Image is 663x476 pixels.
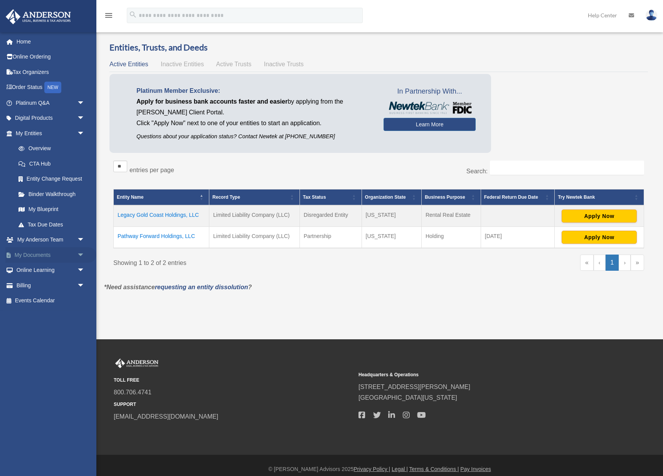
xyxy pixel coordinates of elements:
span: Entity Name [117,194,143,200]
a: [GEOGRAPHIC_DATA][US_STATE] [358,394,457,401]
span: Organization State [365,194,406,200]
span: arrow_drop_down [77,232,93,248]
p: by applying from the [PERSON_NAME] Client Portal. [136,96,372,118]
th: Federal Return Due Date: Activate to sort [481,189,555,205]
a: Next [619,255,631,271]
a: First [580,255,594,271]
a: Online Ordering [5,49,96,65]
a: CTA Hub [11,156,93,171]
span: Apply for business bank accounts faster and easier [136,98,288,105]
a: Online Learningarrow_drop_down [5,263,96,278]
img: Anderson Advisors Platinum Portal [114,359,160,369]
a: My Anderson Teamarrow_drop_down [5,232,96,248]
label: entries per page [130,167,174,173]
small: TOLL FREE [114,376,353,384]
a: Digital Productsarrow_drop_down [5,111,96,126]
p: Platinum Member Exclusive: [136,85,372,96]
td: Disregarded Entity [300,205,362,227]
span: In Partnership With... [384,85,476,98]
span: Federal Return Due Date [484,194,538,200]
small: SUPPORT [114,401,353,409]
p: Click "Apply Now" next to one of your entities to start an application. [136,118,372,129]
button: Apply Now [562,210,637,223]
a: 1 [606,255,619,271]
a: Privacy Policy | [354,466,390,472]
td: Partnership [300,226,362,248]
span: arrow_drop_down [77,95,93,111]
h3: Entities, Trusts, and Deeds [109,42,648,54]
img: NewtekBankLogoSM.png [387,102,472,114]
a: Previous [594,255,606,271]
td: Limited Liability Company (LLC) [209,226,300,248]
th: Record Type: Activate to sort [209,189,300,205]
i: menu [104,11,113,20]
a: Pay Invoices [460,466,491,472]
a: Overview [11,141,89,156]
a: Order StatusNEW [5,80,96,96]
th: Entity Name: Activate to invert sorting [114,189,209,205]
span: Tax Status [303,194,326,200]
span: arrow_drop_down [77,247,93,263]
span: arrow_drop_down [77,126,93,141]
td: Pathway Forward Holdings, LLC [114,226,209,248]
span: arrow_drop_down [77,278,93,293]
span: arrow_drop_down [77,111,93,126]
div: Try Newtek Bank [558,193,632,202]
a: requesting an entity dissolution [155,284,248,290]
button: Apply Now [562,231,637,244]
td: Rental Real Estate [421,205,481,227]
th: Try Newtek Bank : Activate to sort [555,189,644,205]
th: Tax Status: Activate to sort [300,189,362,205]
p: Questions about your application status? Contact Newtek at [PHONE_NUMBER] [136,132,372,141]
span: Inactive Entities [161,61,204,67]
img: User Pic [646,10,657,21]
label: Search: [466,168,488,174]
td: [DATE] [481,226,555,248]
i: search [129,10,137,19]
span: Record Type [212,194,240,200]
a: Tax Organizers [5,64,96,80]
a: Last [631,255,644,271]
td: Limited Liability Company (LLC) [209,205,300,227]
a: Home [5,34,96,49]
a: Events Calendar [5,293,96,308]
div: NEW [44,82,61,93]
a: My Entitiesarrow_drop_down [5,126,93,141]
a: Legal | [392,466,408,472]
a: Platinum Q&Aarrow_drop_down [5,95,96,111]
a: Terms & Conditions | [409,466,459,472]
a: [STREET_ADDRESS][PERSON_NAME] [358,384,470,390]
div: © [PERSON_NAME] Advisors 2025 [96,464,663,474]
a: Billingarrow_drop_down [5,278,96,293]
img: Anderson Advisors Platinum Portal [3,9,73,24]
span: Active Entities [109,61,148,67]
th: Business Purpose: Activate to sort [421,189,481,205]
span: arrow_drop_down [77,263,93,278]
a: My Blueprint [11,202,93,217]
span: Business Purpose [425,194,465,200]
a: Learn More [384,118,476,131]
span: Inactive Trusts [264,61,304,67]
th: Organization State: Activate to sort [362,189,421,205]
a: [EMAIL_ADDRESS][DOMAIN_NAME] [114,413,218,420]
td: Holding [421,226,481,248]
a: Tax Due Dates [11,217,93,232]
a: Entity Change Request [11,171,93,187]
small: Headquarters & Operations [358,371,598,379]
td: [US_STATE] [362,205,421,227]
td: [US_STATE] [362,226,421,248]
span: Active Trusts [216,61,252,67]
em: *Need assistance ? [104,284,252,290]
a: My Documentsarrow_drop_down [5,247,96,263]
a: 800.706.4741 [114,389,151,396]
td: Legacy Gold Coast Holdings, LLC [114,205,209,227]
a: Binder Walkthrough [11,186,93,202]
a: menu [104,13,113,20]
div: Showing 1 to 2 of 2 entries [113,255,373,268]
